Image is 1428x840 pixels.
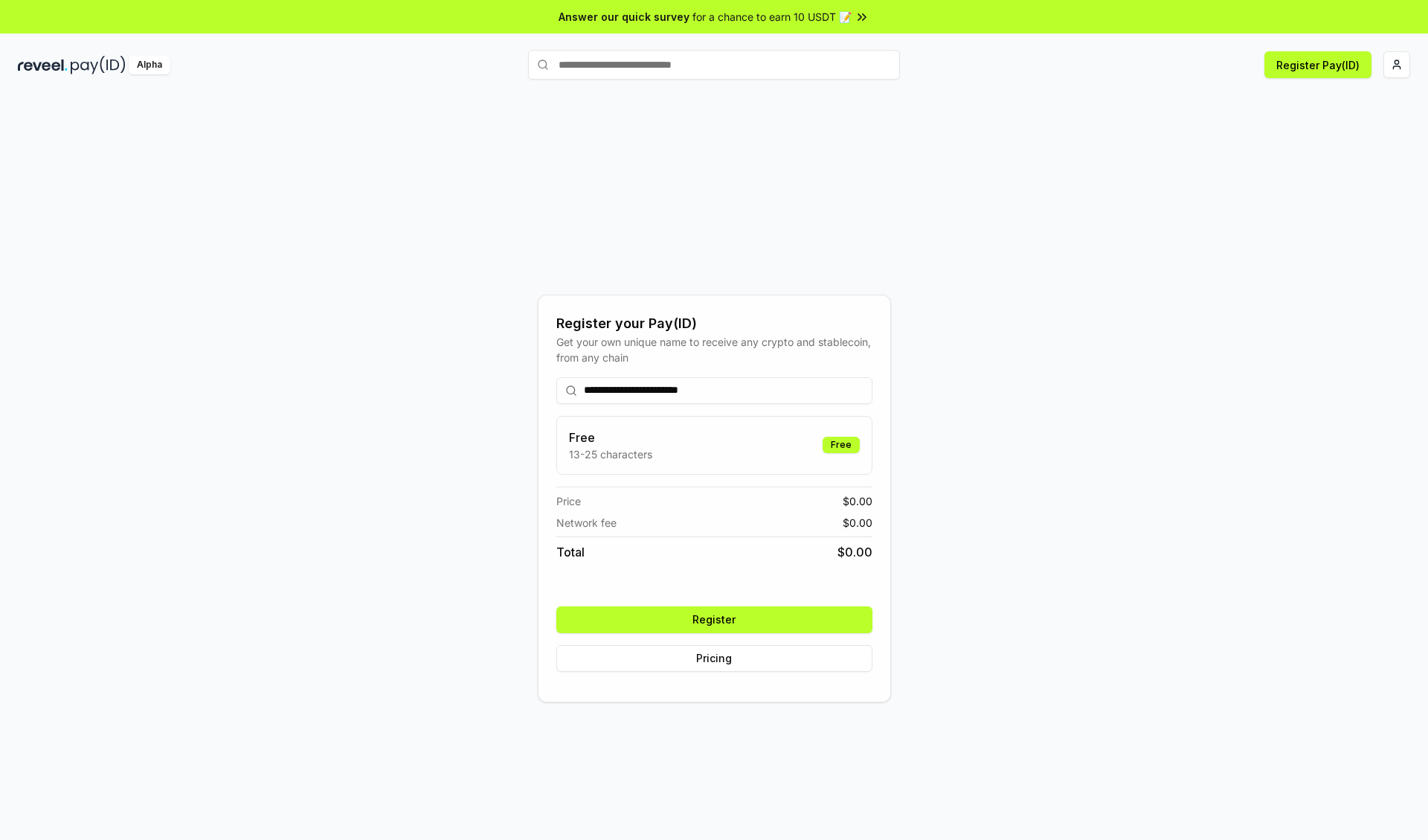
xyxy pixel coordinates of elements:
[556,493,581,509] span: Price
[1264,51,1371,78] button: Register Pay(ID)
[823,437,860,453] div: Free
[556,543,585,561] span: Total
[556,334,872,365] div: Get your own unique name to receive any crypto and stablecoin, from any chain
[843,515,872,530] span: $ 0.00
[556,515,617,530] span: Network fee
[837,543,872,561] span: $ 0.00
[71,56,126,74] img: pay_id
[556,313,872,334] div: Register your Pay(ID)
[559,9,689,25] span: Answer our quick survey
[569,446,652,462] p: 13-25 characters
[556,645,872,672] button: Pricing
[18,56,68,74] img: reveel_dark
[692,9,852,25] span: for a chance to earn 10 USDT 📝
[556,606,872,633] button: Register
[129,56,170,74] div: Alpha
[569,429,652,446] h3: Free
[843,493,872,509] span: $ 0.00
